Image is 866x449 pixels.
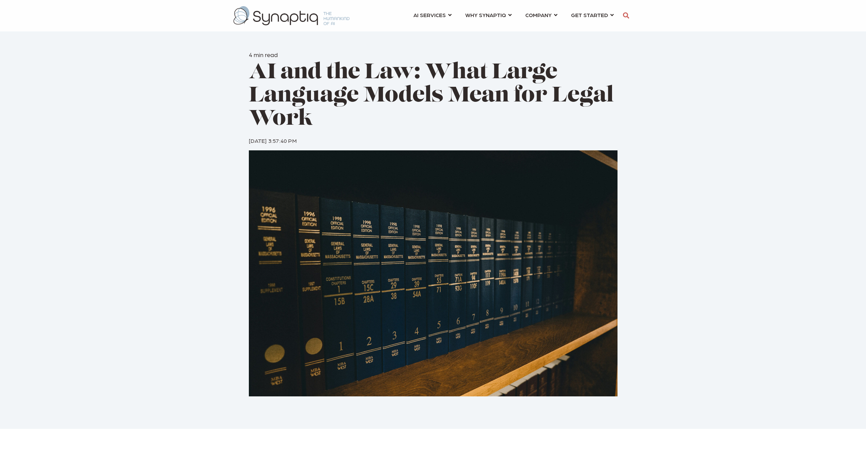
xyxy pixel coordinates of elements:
span: COMPANY [525,10,552,19]
span: AI and the Law: What Large Language Models Mean for Legal Work [249,62,614,130]
a: AI SERVICES [413,9,452,21]
span: GET STARTED [571,10,608,19]
a: GET STARTED [571,9,614,21]
span: [DATE] 3:57:40 PM [249,137,297,144]
img: Featured Image [249,150,617,396]
span: AI SERVICES [413,10,446,19]
h6: 4 min read [249,51,617,58]
a: COMPANY [525,9,557,21]
nav: menu [407,3,621,28]
a: WHY SYNAPTIQ [465,9,512,21]
span: WHY SYNAPTIQ [465,10,506,19]
img: synaptiq logo-2 [233,6,350,25]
